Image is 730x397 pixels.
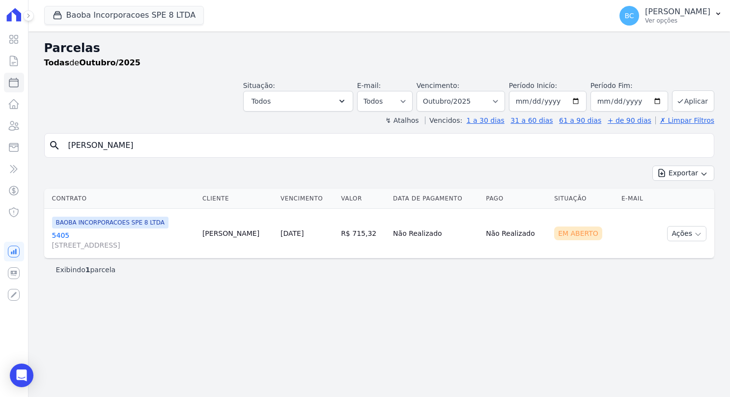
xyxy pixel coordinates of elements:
th: E-mail [618,189,653,209]
button: Ações [667,226,706,241]
td: [PERSON_NAME] [198,209,277,258]
a: 61 a 90 dias [559,116,601,124]
h2: Parcelas [44,39,714,57]
p: [PERSON_NAME] [645,7,710,17]
button: Todos [243,91,353,112]
b: 1 [85,266,90,274]
th: Situação [550,189,618,209]
p: Ver opções [645,17,710,25]
label: E-mail: [357,82,381,89]
label: Vencimento: [417,82,459,89]
label: Período Fim: [590,81,668,91]
a: + de 90 dias [608,116,651,124]
strong: Todas [44,58,70,67]
th: Data de Pagamento [389,189,482,209]
span: Todos [252,95,271,107]
input: Buscar por nome do lote ou do cliente [62,136,710,155]
div: Open Intercom Messenger [10,364,33,387]
button: Exportar [652,166,714,181]
td: Não Realizado [389,209,482,258]
a: 5405[STREET_ADDRESS] [52,230,195,250]
label: Período Inicío: [509,82,557,89]
i: search [49,140,60,151]
strong: Outubro/2025 [79,58,140,67]
td: R$ 715,32 [337,209,389,258]
th: Pago [482,189,550,209]
p: de [44,57,140,69]
button: Baoba Incorporacoes SPE 8 LTDA [44,6,204,25]
label: Vencidos: [425,116,462,124]
button: BC [PERSON_NAME] Ver opções [612,2,730,29]
p: Exibindo parcela [56,265,116,275]
th: Cliente [198,189,277,209]
a: 1 a 30 dias [467,116,505,124]
a: [DATE] [281,229,304,237]
td: Não Realizado [482,209,550,258]
th: Vencimento [277,189,337,209]
a: 31 a 60 dias [510,116,553,124]
a: ✗ Limpar Filtros [655,116,714,124]
span: BC [625,12,634,19]
button: Aplicar [672,90,714,112]
th: Contrato [44,189,198,209]
label: Situação: [243,82,275,89]
span: [STREET_ADDRESS] [52,240,195,250]
label: ↯ Atalhos [385,116,419,124]
div: Em Aberto [554,227,602,240]
span: BAOBA INCORPORACOES SPE 8 LTDA [52,217,168,228]
th: Valor [337,189,389,209]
